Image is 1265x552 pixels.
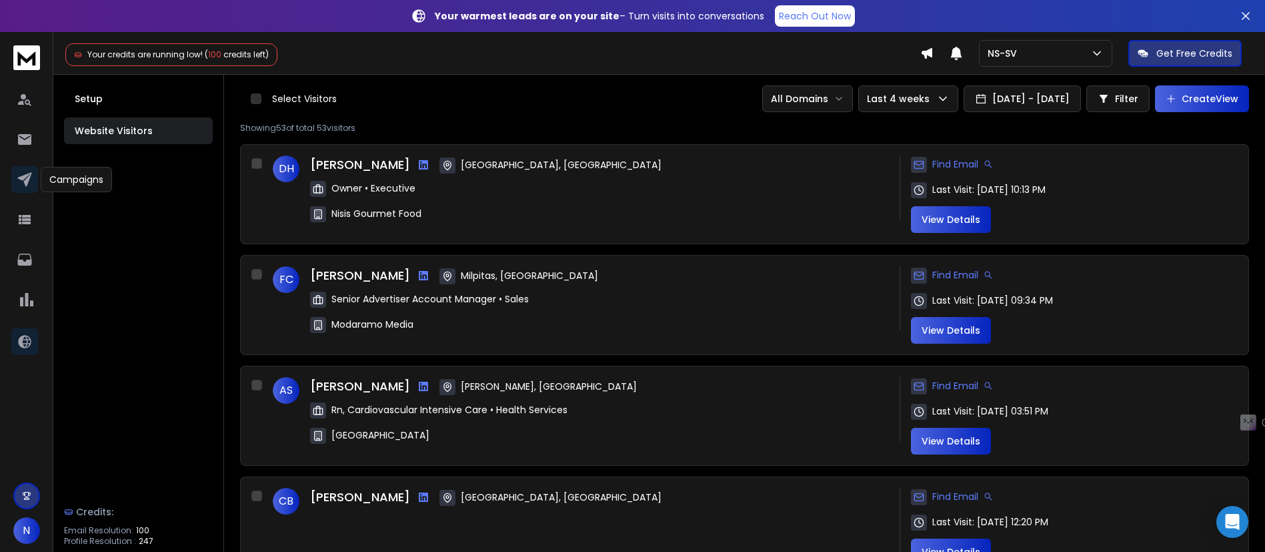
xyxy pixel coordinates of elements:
span: [GEOGRAPHIC_DATA], [GEOGRAPHIC_DATA] [461,158,662,172]
button: N [13,517,40,544]
img: logo [13,45,40,70]
button: Get Free Credits [1128,40,1242,67]
div: Find Email [911,156,993,173]
span: [GEOGRAPHIC_DATA], [GEOGRAPHIC_DATA] [461,491,662,504]
span: Owner • Executive [331,182,415,195]
span: Modaramo Media [331,318,413,331]
button: View Details [911,206,991,233]
span: 100 [136,525,149,536]
button: [DATE] - [DATE] [964,85,1081,112]
span: Last Visit: [DATE] 12:20 PM [932,515,1048,529]
p: Showing 53 of total 53 visitors [240,123,1249,133]
h3: [PERSON_NAME] [310,156,410,174]
p: Profile Resolution : [64,536,136,547]
span: [PERSON_NAME], [GEOGRAPHIC_DATA] [461,380,637,393]
div: Find Email [911,266,993,284]
span: 247 [139,536,153,547]
span: 100 [208,49,221,60]
p: Reach Out Now [779,9,851,23]
h3: [PERSON_NAME] [310,488,410,507]
span: CB [273,488,299,515]
p: Select Visitors [272,92,337,105]
strong: Your warmest leads are on your site [435,9,619,23]
span: Last Visit: [DATE] 10:13 PM [932,183,1046,196]
span: Senior Advertiser Account Manager • Sales [331,292,529,306]
div: Open Intercom Messenger [1216,506,1248,538]
a: Reach Out Now [775,5,855,27]
span: DH [273,156,299,182]
span: Rn, Cardiovascular Intensive Care • Health Services [331,403,567,417]
button: Setup [64,85,213,112]
button: CreateView [1155,85,1249,112]
h3: [PERSON_NAME] [310,377,410,396]
p: Email Resolution: [64,525,133,536]
div: Find Email [911,377,993,394]
span: Last Visit: [DATE] 03:51 PM [932,404,1048,418]
p: NS-SV [988,47,1022,60]
button: View Details [911,428,991,455]
span: Milpitas, [GEOGRAPHIC_DATA] [461,269,598,282]
span: ( credits left) [205,49,269,60]
span: Nisis Gourmet Food [331,207,421,220]
span: Credits: [76,505,113,519]
p: Last 4 weeks [867,92,935,105]
button: All Domains [762,85,853,112]
p: Get Free Credits [1156,47,1232,60]
span: FC [273,266,299,293]
h3: [PERSON_NAME] [310,266,410,285]
span: AS [273,377,299,404]
div: Campaigns [41,167,112,192]
button: View Details [911,317,991,344]
span: [GEOGRAPHIC_DATA] [331,429,429,442]
a: Credits: [64,499,213,525]
span: Your credits are running low! [87,49,203,60]
button: Last 4 weeks [858,85,958,112]
span: Last Visit: [DATE] 09:34 PM [932,294,1053,307]
div: Find Email [911,488,993,505]
button: Filter [1086,85,1150,112]
button: Website Visitors [64,117,213,144]
p: – Turn visits into conversations [435,9,764,23]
